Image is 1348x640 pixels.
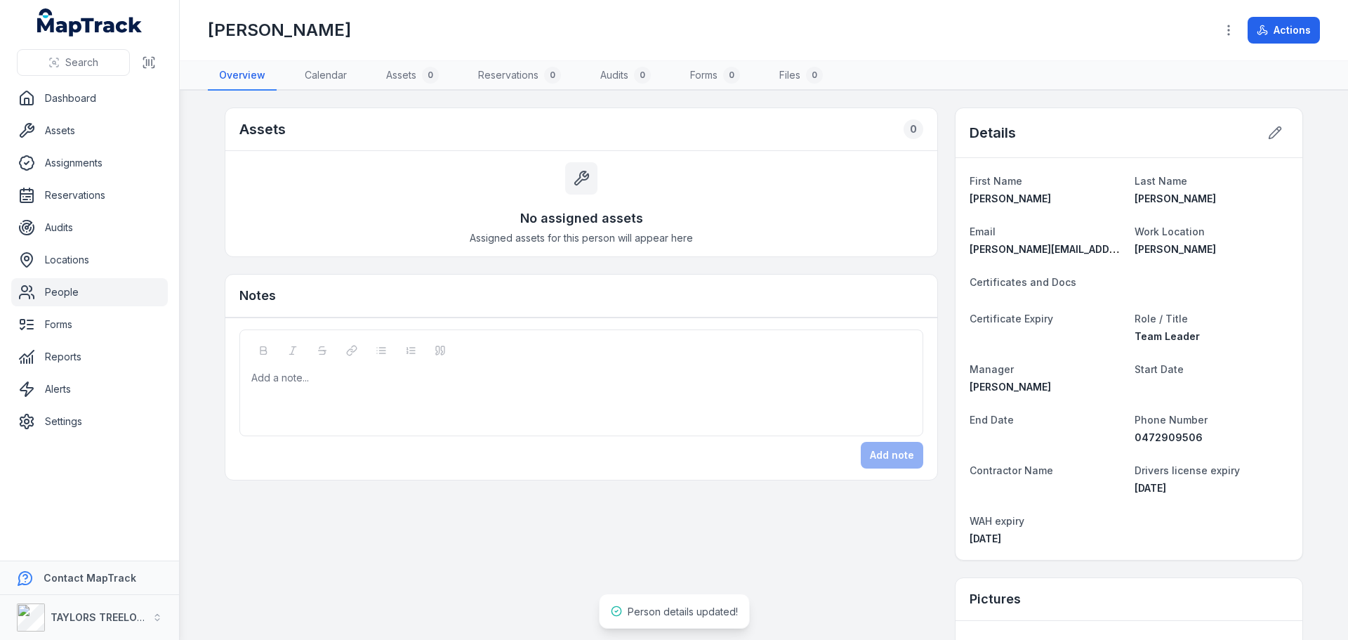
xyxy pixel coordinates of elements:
[634,67,651,84] div: 0
[11,149,168,177] a: Assignments
[470,231,693,245] span: Assigned assets for this person will appear here
[1135,192,1216,204] span: [PERSON_NAME]
[904,119,923,139] div: 0
[208,19,351,41] h1: [PERSON_NAME]
[11,181,168,209] a: Reservations
[11,117,168,145] a: Assets
[628,606,738,618] span: Person details updated!
[17,49,130,76] button: Search
[11,84,168,112] a: Dashboard
[806,67,823,84] div: 0
[970,589,1021,609] h3: Pictures
[970,414,1014,426] span: End Date
[11,278,168,306] a: People
[65,55,98,70] span: Search
[375,61,450,91] a: Assets0
[520,209,643,228] h3: No assigned assets
[1248,17,1320,44] button: Actions
[768,61,834,91] a: Files0
[11,343,168,371] a: Reports
[1135,226,1205,237] span: Work Location
[11,407,168,436] a: Settings
[1135,243,1216,255] span: [PERSON_NAME]
[44,572,136,584] strong: Contact MapTrack
[970,464,1053,476] span: Contractor Name
[970,243,1220,255] span: [PERSON_NAME][EMAIL_ADDRESS][DOMAIN_NAME]
[970,381,1051,393] span: [PERSON_NAME]
[970,226,996,237] span: Email
[970,192,1051,204] span: [PERSON_NAME]
[11,246,168,274] a: Locations
[208,61,277,91] a: Overview
[970,175,1022,187] span: First Name
[293,61,358,91] a: Calendar
[37,8,143,37] a: MapTrack
[970,363,1014,375] span: Manager
[239,119,286,139] h2: Assets
[1135,363,1184,375] span: Start Date
[970,313,1053,325] span: Certificate Expiry
[723,67,740,84] div: 0
[11,375,168,403] a: Alerts
[1135,431,1203,443] span: 0472909506
[679,61,751,91] a: Forms0
[1135,414,1208,426] span: Phone Number
[970,533,1001,544] span: [DATE]
[422,67,439,84] div: 0
[1135,175,1187,187] span: Last Name
[11,311,168,339] a: Forms
[970,533,1001,544] time: 22/08/2025, 12:00:00 am
[1135,330,1200,342] span: Team Leader
[1135,313,1188,325] span: Role / Title
[1135,464,1240,476] span: Drivers license expiry
[239,286,276,306] h3: Notes
[970,276,1076,288] span: Certificates and Docs
[970,515,1024,527] span: WAH expiry
[589,61,662,91] a: Audits0
[1135,482,1166,494] time: 26/03/2026, 12:00:00 am
[1135,482,1166,494] span: [DATE]
[467,61,572,91] a: Reservations0
[11,214,168,242] a: Audits
[544,67,561,84] div: 0
[970,123,1016,143] h2: Details
[51,611,168,623] strong: TAYLORS TREELOPPING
